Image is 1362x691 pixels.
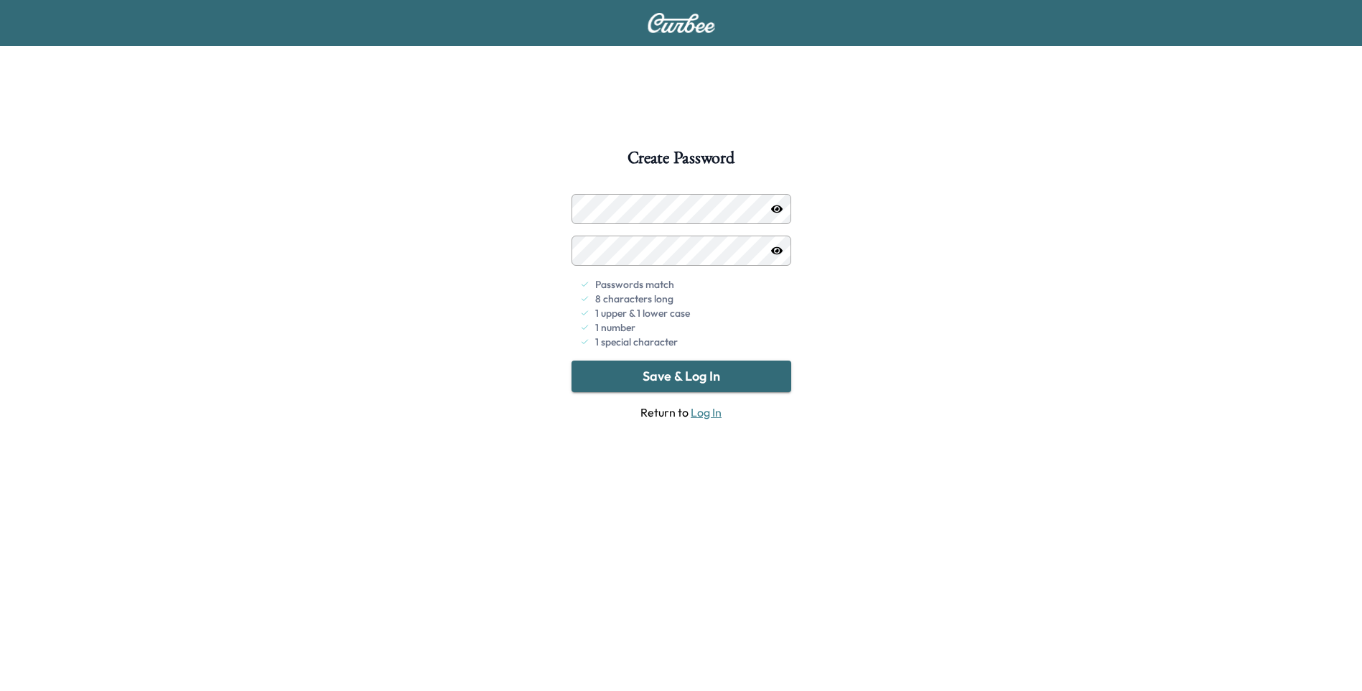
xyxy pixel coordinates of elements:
[647,13,716,33] img: Curbee Logo
[572,404,791,421] span: Return to
[595,335,678,349] span: 1 special character
[595,320,635,335] span: 1 number
[595,277,674,292] span: Passwords match
[628,149,734,174] h1: Create Password
[691,405,722,419] a: Log In
[595,306,690,320] span: 1 upper & 1 lower case
[595,292,673,306] span: 8 characters long
[572,361,791,392] button: Save & Log In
